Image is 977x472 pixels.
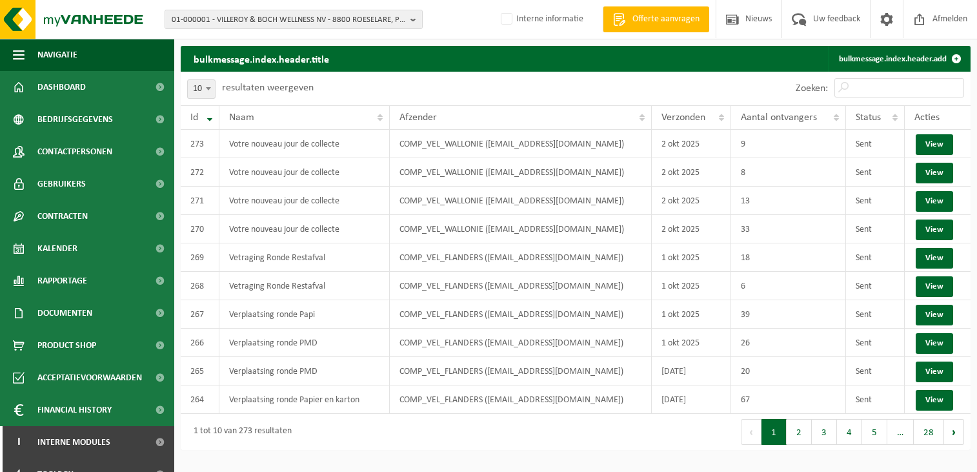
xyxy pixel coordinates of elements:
[37,136,112,168] span: Contactpersonen
[181,46,342,71] h2: bulkmessage.index.header.title
[846,215,905,243] td: Sent
[731,385,846,414] td: 67
[652,243,732,272] td: 1 okt 2025
[731,272,846,300] td: 6
[846,243,905,272] td: Sent
[862,419,887,445] button: 5
[181,158,219,187] td: 272
[165,10,423,29] button: 01-000001 - VILLEROY & BOCH WELLNESS NV - 8800 ROESELARE, POPULIERSTRAAT 1
[37,232,77,265] span: Kalender
[219,329,390,357] td: Verplaatsing ronde PMD
[652,300,732,329] td: 1 okt 2025
[916,390,953,411] a: View
[181,243,219,272] td: 269
[916,305,953,325] a: View
[37,362,142,394] span: Acceptatievoorwaarden
[914,112,940,123] span: Acties
[812,419,837,445] button: 3
[37,103,113,136] span: Bedrijfsgegevens
[829,46,969,72] a: bulkmessage.index.header.add
[219,215,390,243] td: Votre nouveau jour de collecte
[916,276,953,297] a: View
[498,10,583,29] label: Interne informatie
[37,426,110,458] span: Interne modules
[731,243,846,272] td: 18
[390,215,652,243] td: COMP_VEL_WALLONIE ([EMAIL_ADDRESS][DOMAIN_NAME])
[181,329,219,357] td: 266
[731,158,846,187] td: 8
[661,112,705,123] span: Verzonden
[222,83,314,93] label: resultaten weergeven
[390,357,652,385] td: COMP_VEL_FLANDERS ([EMAIL_ADDRESS][DOMAIN_NAME])
[187,420,292,444] div: 1 tot 10 van 273 resultaten
[916,333,953,354] a: View
[761,419,787,445] button: 1
[37,71,86,103] span: Dashboard
[652,385,732,414] td: [DATE]
[856,112,881,123] span: Status
[181,272,219,300] td: 268
[846,187,905,215] td: Sent
[390,158,652,187] td: COMP_VEL_WALLONIE ([EMAIL_ADDRESS][DOMAIN_NAME])
[916,163,953,183] a: View
[846,329,905,357] td: Sent
[846,385,905,414] td: Sent
[37,329,96,362] span: Product Shop
[390,130,652,158] td: COMP_VEL_WALLONIE ([EMAIL_ADDRESS][DOMAIN_NAME])
[787,419,812,445] button: 2
[846,130,905,158] td: Sent
[181,300,219,329] td: 267
[837,419,862,445] button: 4
[181,215,219,243] td: 270
[219,357,390,385] td: Verplaatsing ronde PMD
[399,112,437,123] span: Afzender
[731,130,846,158] td: 9
[652,158,732,187] td: 2 okt 2025
[916,220,953,240] a: View
[219,158,390,187] td: Votre nouveau jour de collecte
[181,187,219,215] td: 271
[390,187,652,215] td: COMP_VEL_WALLONIE ([EMAIL_ADDRESS][DOMAIN_NAME])
[846,158,905,187] td: Sent
[796,83,828,94] label: Zoeken:
[916,191,953,212] a: View
[731,357,846,385] td: 20
[219,272,390,300] td: Vetraging Ronde Restafval
[887,419,914,445] span: …
[188,80,215,98] span: 10
[172,10,405,30] span: 01-000001 - VILLEROY & BOCH WELLNESS NV - 8800 ROESELARE, POPULIERSTRAAT 1
[916,248,953,269] a: View
[37,200,88,232] span: Contracten
[603,6,709,32] a: Offerte aanvragen
[731,187,846,215] td: 13
[916,362,953,382] a: View
[846,300,905,329] td: Sent
[652,215,732,243] td: 2 okt 2025
[846,357,905,385] td: Sent
[652,187,732,215] td: 2 okt 2025
[390,300,652,329] td: COMP_VEL_FLANDERS ([EMAIL_ADDRESS][DOMAIN_NAME])
[741,419,761,445] button: Previous
[652,357,732,385] td: [DATE]
[731,300,846,329] td: 39
[741,112,817,123] span: Aantal ontvangers
[390,329,652,357] td: COMP_VEL_FLANDERS ([EMAIL_ADDRESS][DOMAIN_NAME])
[390,272,652,300] td: COMP_VEL_FLANDERS ([EMAIL_ADDRESS][DOMAIN_NAME])
[229,112,254,123] span: Naam
[731,329,846,357] td: 26
[219,130,390,158] td: Votre nouveau jour de collecte
[731,215,846,243] td: 33
[629,13,703,26] span: Offerte aanvragen
[37,39,77,71] span: Navigatie
[846,272,905,300] td: Sent
[181,357,219,385] td: 265
[219,187,390,215] td: Votre nouveau jour de collecte
[390,385,652,414] td: COMP_VEL_FLANDERS ([EMAIL_ADDRESS][DOMAIN_NAME])
[652,130,732,158] td: 2 okt 2025
[944,419,964,445] button: Next
[37,297,92,329] span: Documenten
[37,394,112,426] span: Financial History
[187,79,216,99] span: 10
[652,329,732,357] td: 1 okt 2025
[37,168,86,200] span: Gebruikers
